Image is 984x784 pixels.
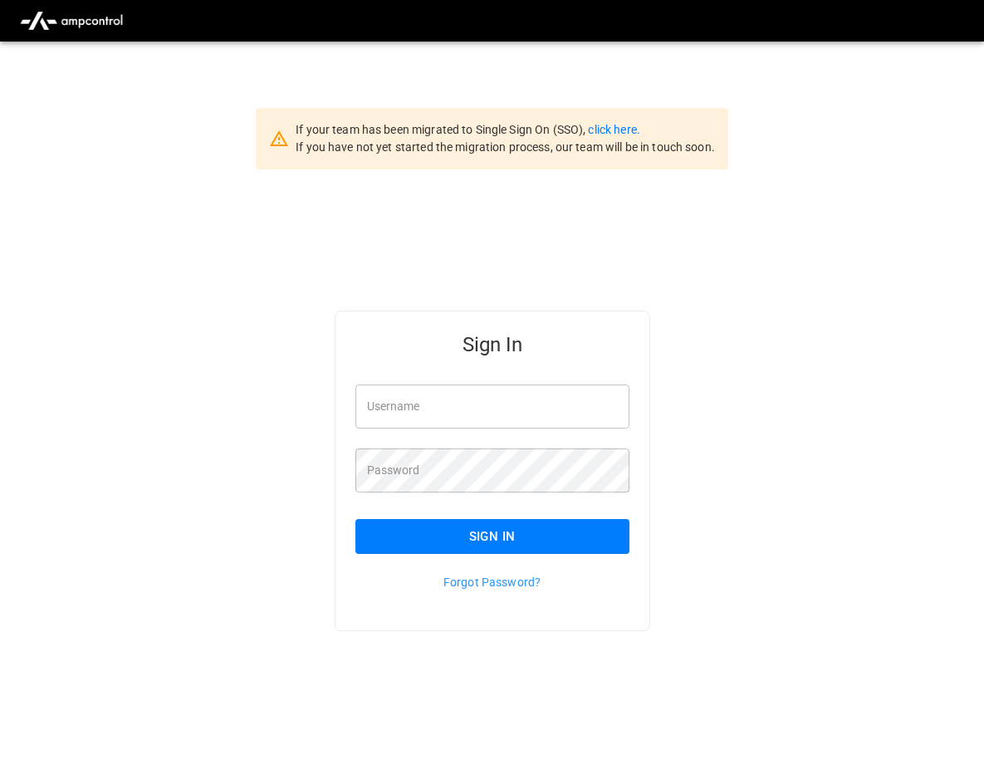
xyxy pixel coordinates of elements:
[355,519,629,554] button: Sign In
[355,331,629,358] h5: Sign In
[588,123,639,136] a: click here.
[296,123,588,136] span: If your team has been migrated to Single Sign On (SSO),
[13,5,130,37] img: ampcontrol.io logo
[296,140,715,154] span: If you have not yet started the migration process, our team will be in touch soon.
[355,574,629,590] p: Forgot Password?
